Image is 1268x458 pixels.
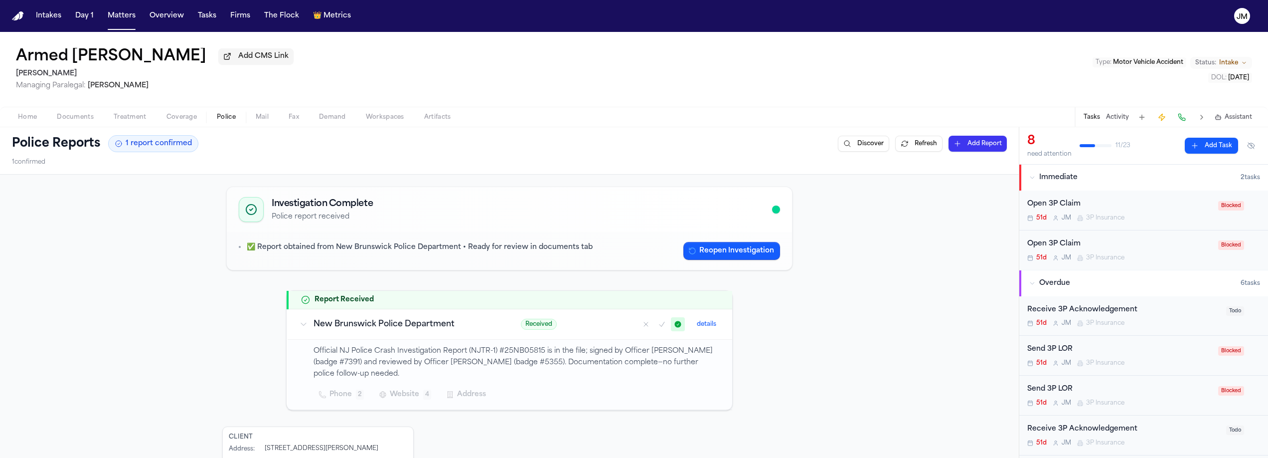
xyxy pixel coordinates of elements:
span: Mail [256,113,269,121]
span: Blocked [1218,240,1244,250]
button: Firms [226,7,254,25]
button: Refresh [895,136,943,152]
span: Immediate [1039,173,1078,183]
div: Open 3P Claim [1027,199,1212,210]
button: Website4 [374,386,437,404]
button: Phone2 [314,386,370,404]
span: 51d [1036,214,1047,222]
span: Managing Paralegal: [16,82,86,89]
span: Motor Vehicle Accident [1113,59,1183,65]
span: Add CMS Link [238,51,289,61]
span: [PERSON_NAME] [88,82,149,89]
span: Demand [319,113,346,121]
span: Documents [57,113,94,121]
button: Activity [1106,113,1129,121]
button: Intakes [32,7,65,25]
button: details [693,318,720,330]
button: Tasks [194,7,220,25]
button: Mark as no report [639,317,653,331]
span: 51d [1036,399,1047,407]
button: Edit Type: Motor Vehicle Accident [1093,57,1186,67]
div: Address : [229,445,261,453]
button: Mark as received [671,317,685,331]
span: 3P Insurance [1086,214,1124,222]
span: 2 task s [1241,174,1260,182]
span: 51d [1036,359,1047,367]
span: Status: [1195,59,1216,67]
span: J M [1062,439,1071,447]
button: Edit DOL: 2025-07-28 [1208,73,1252,83]
span: 1 confirmed [12,158,45,166]
h1: Armed [PERSON_NAME] [16,48,206,66]
span: 51d [1036,254,1047,262]
button: Add CMS Link [218,48,294,64]
p: Official NJ Police Crash Investigation Report (NJTR-1) #25NB05815 is in the file; signed by Offic... [314,346,720,380]
button: Reopen Investigation [683,242,780,260]
span: 3P Insurance [1086,319,1124,327]
button: Make a Call [1175,110,1189,124]
div: 8 [1027,133,1072,149]
span: DOL : [1211,75,1227,81]
span: 1 report confirmed [126,139,192,149]
button: Add Task [1185,138,1238,154]
div: Open task: Send 3P LOR [1019,336,1268,376]
h2: [PERSON_NAME] [16,68,294,80]
span: J M [1062,254,1071,262]
span: J M [1062,399,1071,407]
span: J M [1062,214,1071,222]
p: ✅ Report obtained from New Brunswick Police Department • Ready for review in documents tab [247,242,593,253]
span: Blocked [1218,201,1244,211]
span: 3P Insurance [1086,439,1124,447]
span: Received [521,319,557,330]
h3: New Brunswick Police Department [314,318,497,330]
img: Finch Logo [12,11,24,21]
a: Matters [104,7,140,25]
div: Open task: Open 3P Claim [1019,191,1268,230]
span: Treatment [114,113,147,121]
span: Fax [289,113,299,121]
span: J M [1062,319,1071,327]
h1: Police Reports [12,136,100,152]
button: Mark as confirmed [655,317,669,331]
div: Receive 3P Acknowledgement [1027,424,1220,435]
span: Blocked [1218,346,1244,356]
div: Send 3P LOR [1027,384,1212,395]
span: 11 / 23 [1115,142,1130,150]
span: 51d [1036,439,1047,447]
span: 6 task s [1241,279,1260,287]
span: Home [18,113,37,121]
span: Todo [1226,306,1244,316]
button: The Flock [260,7,303,25]
span: Police [217,113,236,121]
div: Send 3P LOR [1027,344,1212,355]
button: Add Report [949,136,1007,152]
span: Todo [1226,426,1244,435]
div: Open 3P Claim [1027,238,1212,250]
span: J M [1062,359,1071,367]
div: Open task: Receive 3P Acknowledgement [1019,416,1268,456]
span: Assistant [1225,113,1252,121]
button: Hide completed tasks (⌘⇧H) [1242,138,1260,154]
h2: Report Received [315,295,374,305]
p: Police report received [272,212,373,222]
button: Overview [146,7,188,25]
div: Open task: Send 3P LOR [1019,376,1268,416]
span: Coverage [166,113,197,121]
div: Open task: Receive 3P Acknowledgement [1019,296,1268,336]
span: Artifacts [424,113,451,121]
button: Discover [838,136,889,152]
span: Blocked [1218,386,1244,396]
button: Day 1 [71,7,98,25]
div: [STREET_ADDRESS][PERSON_NAME] [265,445,378,453]
span: Workspaces [366,113,404,121]
button: Edit matter name [16,48,206,66]
span: 3P Insurance [1086,254,1124,262]
div: Open task: Open 3P Claim [1019,230,1268,270]
a: crownMetrics [309,7,355,25]
div: Client [229,433,407,441]
button: Create Immediate Task [1155,110,1169,124]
